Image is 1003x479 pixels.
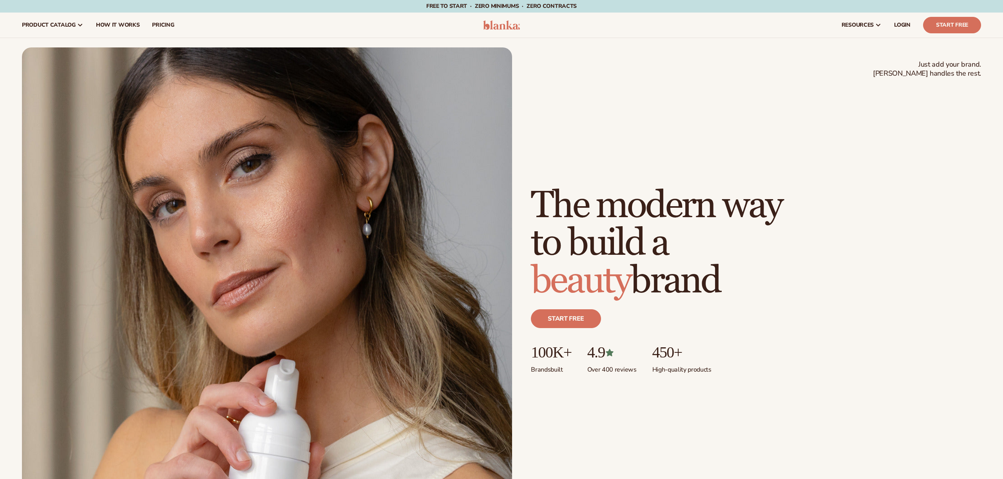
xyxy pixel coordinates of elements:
p: 4.9 [587,344,637,361]
p: 450+ [652,344,712,361]
span: beauty [531,258,630,304]
p: Over 400 reviews [587,361,637,374]
span: product catalog [22,22,76,28]
a: pricing [146,13,180,38]
a: Start Free [923,17,981,33]
a: How It Works [90,13,146,38]
span: Free to start · ZERO minimums · ZERO contracts [426,2,577,10]
img: logo [483,20,520,30]
a: product catalog [16,13,90,38]
a: LOGIN [888,13,917,38]
span: How It Works [96,22,140,28]
span: Just add your brand. [PERSON_NAME] handles the rest. [873,60,981,78]
h1: The modern way to build a brand [531,187,782,300]
a: Start free [531,309,601,328]
a: resources [835,13,888,38]
span: LOGIN [894,22,911,28]
p: 100K+ [531,344,571,361]
span: resources [842,22,874,28]
p: High-quality products [652,361,712,374]
span: pricing [152,22,174,28]
p: Brands built [531,361,571,374]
